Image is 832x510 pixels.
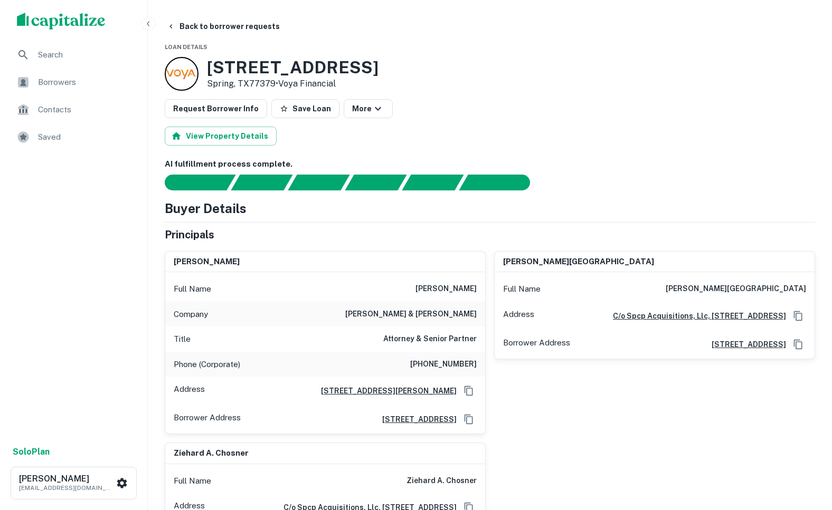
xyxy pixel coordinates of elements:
[8,97,139,122] a: Contacts
[345,308,477,321] h6: [PERSON_NAME] & [PERSON_NAME]
[174,475,211,487] p: Full Name
[174,256,240,268] h6: [PERSON_NAME]
[278,79,336,89] a: Voya Financial
[383,333,477,345] h6: Attorney & Senior Partner
[790,308,806,324] button: Copy Address
[503,336,570,352] p: Borrower Address
[313,385,457,397] a: [STREET_ADDRESS][PERSON_NAME]
[666,283,806,295] h6: [PERSON_NAME][GEOGRAPHIC_DATA]
[174,383,205,399] p: Address
[503,283,541,295] p: Full Name
[174,447,249,459] h6: ziehard a. chosner
[410,358,477,371] h6: [PHONE_NUMBER]
[174,411,241,427] p: Borrower Address
[38,103,133,116] span: Contacts
[8,70,139,95] a: Borrowers
[174,283,211,295] p: Full Name
[165,44,207,50] span: Loan Details
[174,333,191,345] p: Title
[344,99,393,118] button: More
[165,227,214,243] h5: Principals
[790,336,806,352] button: Copy Address
[38,131,133,143] span: Saved
[8,124,139,150] a: Saved
[288,175,349,190] div: Documents found, AI parsing details...
[8,42,139,68] a: Search
[13,447,50,457] strong: Solo Plan
[165,199,247,218] h4: Buyer Details
[163,17,284,36] button: Back to borrower requests
[174,308,208,321] p: Company
[374,413,457,425] a: [STREET_ADDRESS]
[503,256,654,268] h6: [PERSON_NAME][GEOGRAPHIC_DATA]
[461,411,477,427] button: Copy Address
[406,475,477,487] h6: ziehard a. chosner
[415,283,477,295] h6: [PERSON_NAME]
[503,308,534,324] p: Address
[165,158,815,170] h6: AI fulfillment process complete.
[174,358,240,371] p: Phone (Corporate)
[207,78,379,90] p: Spring, TX77379 •
[17,13,106,30] img: capitalize-logo.png
[231,175,292,190] div: Your request is received and processing...
[152,175,231,190] div: Sending borrower request to AI...
[461,383,477,399] button: Copy Address
[459,175,543,190] div: AI fulfillment process complete.
[345,175,406,190] div: Principals found, AI now looking for contact information...
[165,127,277,146] button: View Property Details
[271,99,339,118] button: Save Loan
[779,426,832,476] iframe: Chat Widget
[165,99,267,118] button: Request Borrower Info
[13,446,50,458] a: SoloPlan
[38,49,133,61] span: Search
[604,310,786,322] a: C/o Spcp Acquisitions, Llc, [STREET_ADDRESS]
[703,339,786,350] a: [STREET_ADDRESS]
[38,76,133,89] span: Borrowers
[19,483,114,493] p: [EMAIL_ADDRESS][DOMAIN_NAME]
[19,475,114,483] h6: [PERSON_NAME]
[11,467,137,499] button: [PERSON_NAME][EMAIL_ADDRESS][DOMAIN_NAME]
[402,175,464,190] div: Principals found, still searching for contact information. This may take time...
[207,57,379,78] h3: [STREET_ADDRESS]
